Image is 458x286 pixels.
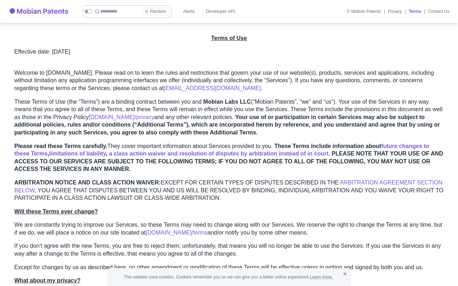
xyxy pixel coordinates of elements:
b: Your use of or participation in certain Services may also be subject to additional policies, rule... [14,114,440,135]
div: | [405,8,406,15]
a: [DOMAIN_NAME]/privacy [89,114,154,120]
a: Learn more. [310,275,333,280]
h2: What about my privacy? [14,277,444,285]
a: limitations of liability [49,151,106,157]
a: Terms [409,9,421,14]
a: Developer API [203,5,238,18]
a: future changes to these Terms [14,143,429,157]
p: Welcome to [DOMAIN_NAME]. Please read on to learn the rules and restrictions that govern your use... [14,69,444,92]
p: EXCEPT FOR CERTAIN TYPES OF DISPUTES DESCRIBED IN THE , YOU AGREE THAT DISPUTES BETWEEN YOU AND U... [14,179,444,202]
a: [EMAIL_ADDRESS][DOMAIN_NAME] [164,85,261,91]
a: ARBITRATION AGREEMENT SECTION BELOW [14,179,443,193]
p: If you don’t agree with the new Terms, you are free to reject them; unfortunately, that means you... [14,242,444,257]
a: a class action waiver and resolution of disputes by arbitration instead of in court [109,151,328,157]
b: Please read these Terms carefully. [14,143,107,149]
h1: Terms of Use [14,34,444,42]
h2: Will these Terms ever change? [14,208,444,216]
a: Alerts [177,5,200,18]
span: This website uses cookies. Cookies remember you so we can give you a better online experience. [124,274,334,280]
p: Except for changes by us as described here, no other amendment or modification of these Terms wil... [14,263,444,271]
a: Privacy [388,9,402,14]
b: ARBITRATION NOTICE AND CLASS ACTION WAIVER: [14,179,161,186]
button: Random [142,8,169,15]
b: , , [14,143,429,157]
div: | [424,8,425,15]
div: © Mobian Patents [347,9,381,14]
p: Effective date: [DATE] [14,48,444,56]
a: [DOMAIN_NAME]/terms [146,230,207,236]
p: They cover important information about Services provided to you. . [14,142,444,173]
p: These Terms of Use (the “Terms”) are a binding contract between you and (“Mobian Patents”, “we” a... [14,98,444,137]
p: We are constantly trying to improve our Services, so these Terms may need to change along with ou... [14,221,444,236]
b: PLEASE NOTE THAT YOUR USE OF AND ACCESS TO OUR SERVICES ARE SUBJECT TO THE FOLLOWING TERMS; IF YO... [14,151,443,172]
a: Contact Us [428,9,449,14]
div: | [384,8,385,15]
b: These Terms include information about [274,143,381,149]
b: Mobian Labs LLC [203,99,251,105]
